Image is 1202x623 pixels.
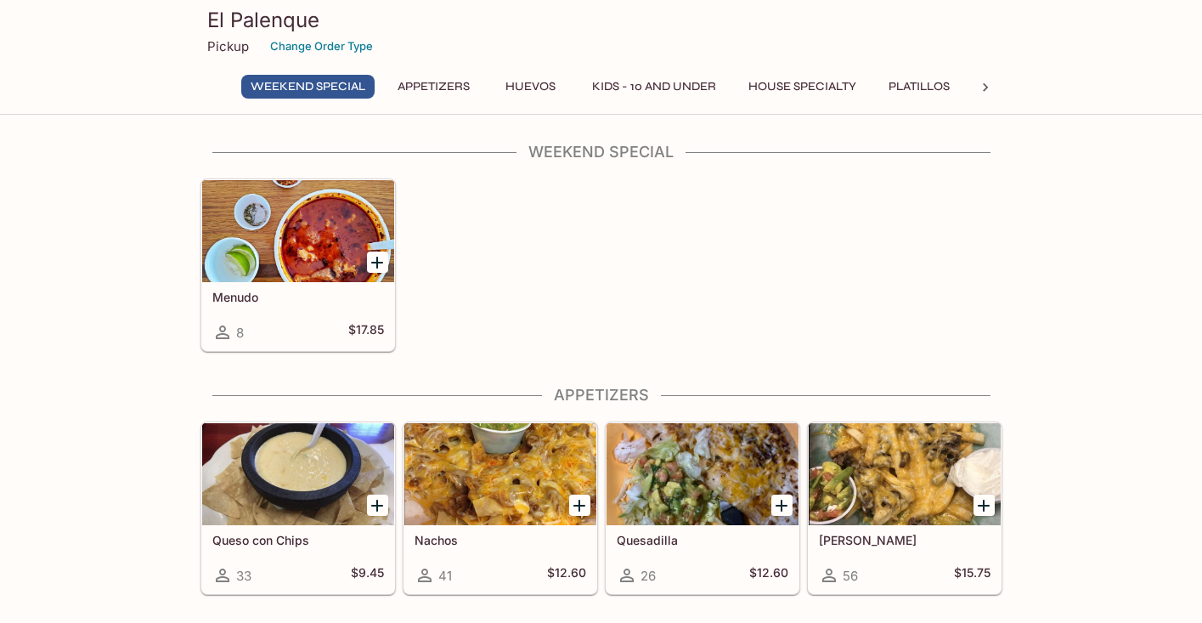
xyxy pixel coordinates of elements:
button: Add Carne Asada Fries [973,495,995,516]
span: 56 [843,568,858,584]
button: Add Nachos [569,495,590,516]
span: 33 [236,568,251,584]
div: Carne Asada Fries [809,423,1001,525]
button: Platillos [879,75,959,99]
a: Queso con Chips33$9.45 [201,422,395,594]
span: 26 [641,568,656,584]
div: Queso con Chips [202,423,394,525]
h5: Menudo [212,290,384,304]
a: Menudo8$17.85 [201,179,395,351]
div: Nachos [404,423,596,525]
button: Kids - 10 and Under [583,75,725,99]
button: Huevos [493,75,569,99]
h5: $12.60 [547,565,586,586]
a: [PERSON_NAME]56$15.75 [808,422,1002,594]
button: Add Queso con Chips [367,495,388,516]
button: Add Quesadilla [771,495,793,516]
a: Nachos41$12.60 [403,422,597,594]
h3: El Palenque [207,7,996,33]
h5: [PERSON_NAME] [819,533,990,547]
h5: $12.60 [749,565,788,586]
span: 8 [236,325,244,341]
h5: $9.45 [351,565,384,586]
h5: $15.75 [954,565,990,586]
h5: $17.85 [348,322,384,343]
button: Appetizers [388,75,479,99]
h4: Appetizers [200,386,1002,405]
button: House Specialty [739,75,866,99]
button: Change Order Type [262,33,381,59]
h5: Quesadilla [617,533,788,547]
h4: Weekend Special [200,143,1002,161]
h5: Nachos [415,533,586,547]
button: Add Menudo [367,252,388,273]
p: Pickup [207,38,249,54]
span: 41 [438,568,452,584]
a: Quesadilla26$12.60 [606,422,799,594]
h5: Queso con Chips [212,533,384,547]
div: Menudo [202,180,394,282]
button: Weekend Special [241,75,375,99]
div: Quesadilla [607,423,799,525]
